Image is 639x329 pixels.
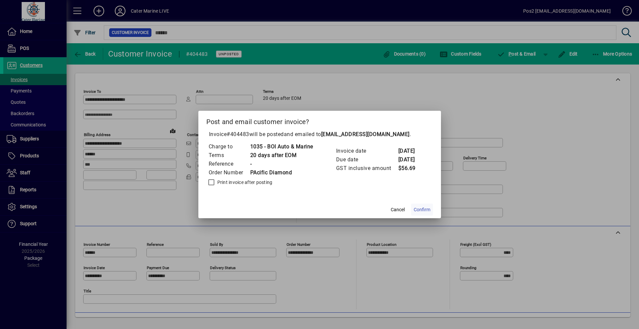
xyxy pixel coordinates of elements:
td: PAcific Diamond [250,168,313,177]
button: Confirm [411,204,433,216]
b: [EMAIL_ADDRESS][DOMAIN_NAME] [321,131,410,137]
span: Confirm [414,206,430,213]
td: Charge to [208,142,250,151]
td: $56.69 [398,164,425,173]
td: GST inclusive amount [336,164,398,173]
td: Invoice date [336,147,398,155]
td: [DATE] [398,155,425,164]
span: Cancel [391,206,405,213]
span: and emailed to [284,131,410,137]
td: Reference [208,160,250,168]
span: #404483 [227,131,249,137]
button: Cancel [387,204,408,216]
td: Order Number [208,168,250,177]
h2: Post and email customer invoice? [198,111,441,130]
td: 1035 - BOI Auto & Marine [250,142,313,151]
td: [DATE] [398,147,425,155]
td: Due date [336,155,398,164]
td: 20 days after EOM [250,151,313,160]
p: Invoice will be posted . [206,130,433,138]
td: - [250,160,313,168]
td: Terms [208,151,250,160]
label: Print invoice after posting [216,179,273,186]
